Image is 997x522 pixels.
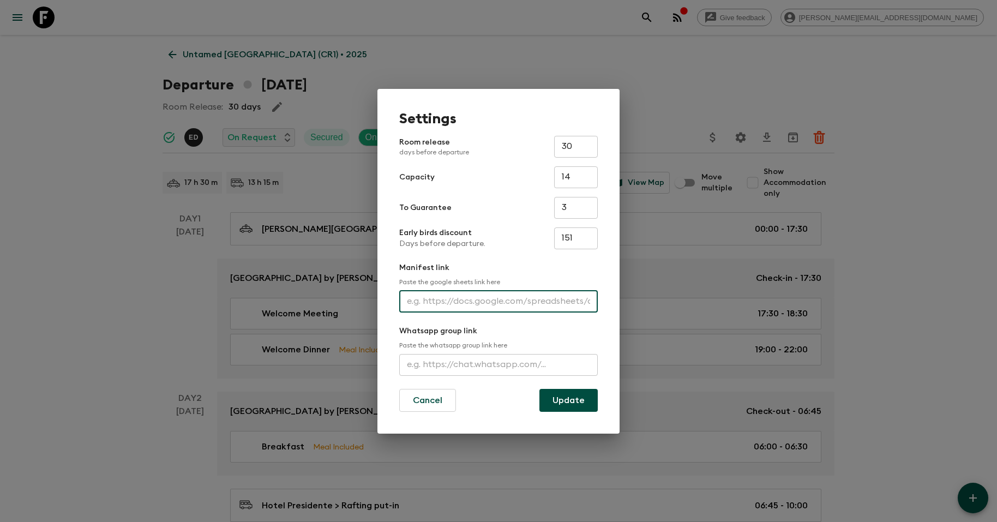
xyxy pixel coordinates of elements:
[399,202,452,213] p: To Guarantee
[554,227,598,249] input: e.g. 180
[399,326,598,337] p: Whatsapp group link
[539,389,598,412] button: Update
[554,136,598,158] input: e.g. 30
[399,148,469,157] p: days before departure
[399,227,485,238] p: Early birds discount
[399,291,598,313] input: e.g. https://docs.google.com/spreadsheets/d/1P7Zz9v8J0vXy1Q/edit#gid=0
[399,111,598,127] h1: Settings
[399,341,598,350] p: Paste the whatsapp group link here
[399,354,598,376] input: e.g. https://chat.whatsapp.com/...
[399,278,598,286] p: Paste the google sheets link here
[399,172,435,183] p: Capacity
[554,166,598,188] input: e.g. 14
[554,197,598,219] input: e.g. 4
[399,137,469,157] p: Room release
[399,389,456,412] button: Cancel
[399,262,598,273] p: Manifest link
[399,238,485,249] p: Days before departure.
